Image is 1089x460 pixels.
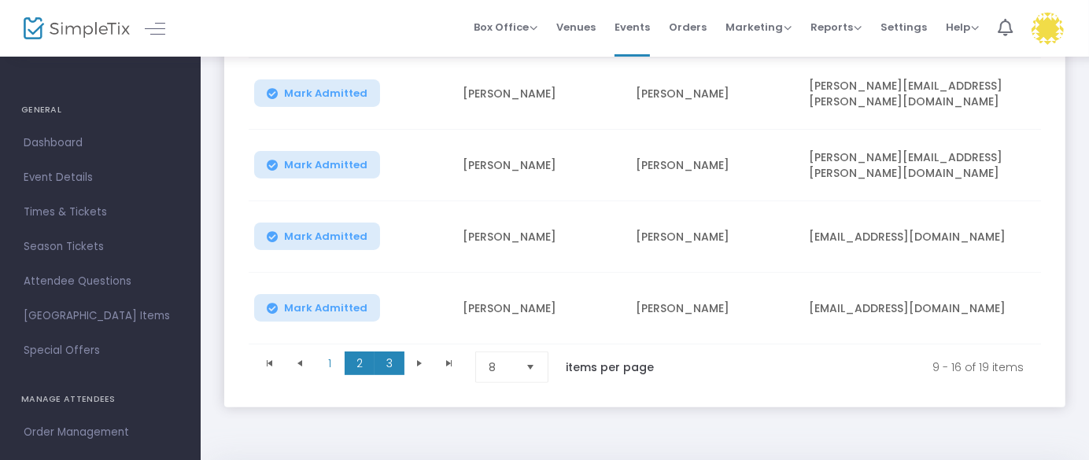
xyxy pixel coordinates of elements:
span: Order Management [24,422,177,443]
td: [PERSON_NAME] [453,273,626,344]
span: Mark Admitted [284,230,367,243]
kendo-pager-info: 9 - 16 of 19 items [687,351,1024,383]
label: items per page [566,359,654,375]
td: [PERSON_NAME] [626,273,799,344]
button: Select [519,352,541,382]
td: [PERSON_NAME][EMAIL_ADDRESS][PERSON_NAME][DOMAIN_NAME] [799,130,1035,201]
td: [PERSON_NAME] [453,130,626,201]
button: Mark Admitted [254,79,380,107]
span: Venues [556,7,596,47]
td: [PERSON_NAME] [626,130,799,201]
span: Attendee Questions [24,271,177,292]
td: [PERSON_NAME] [453,58,626,130]
td: [EMAIL_ADDRESS][DOMAIN_NAME] [799,273,1035,344]
span: Times & Tickets [24,202,177,223]
button: Mark Admitted [254,294,380,322]
span: Mark Admitted [284,87,367,100]
h4: MANAGE ATTENDEES [21,384,179,415]
span: Reports [810,20,862,35]
td: [PERSON_NAME] [453,201,626,273]
span: Box Office [474,20,537,35]
td: [EMAIL_ADDRESS][DOMAIN_NAME] [799,201,1035,273]
span: Go to the previous page [293,357,306,370]
span: Special Offers [24,340,177,361]
span: 8 [489,359,513,375]
span: Go to the first page [264,357,276,370]
span: Dashboard [24,133,177,153]
span: Go to the last page [443,357,456,370]
span: Marketing [725,20,792,35]
span: Mark Admitted [284,159,367,171]
td: [PERSON_NAME][EMAIL_ADDRESS][PERSON_NAME][DOMAIN_NAME] [799,58,1035,130]
span: Page 2 [345,351,375,375]
td: [PERSON_NAME] [626,201,799,273]
span: Orders [669,7,707,47]
span: Go to the previous page [285,351,315,375]
button: Mark Admitted [254,151,380,178]
button: Mark Admitted [254,223,380,250]
span: Go to the next page [413,357,426,370]
span: Go to the first page [255,351,285,375]
span: Mark Admitted [284,302,367,315]
span: Help [946,20,979,35]
span: Events [615,7,650,47]
span: Go to the last page [434,351,464,375]
td: [PERSON_NAME] [626,58,799,130]
span: Season Tickets [24,237,177,257]
span: Event Details [24,167,177,188]
span: Go to the next page [404,351,434,375]
span: Page 3 [375,351,404,375]
span: [GEOGRAPHIC_DATA] Items [24,306,177,326]
span: Page 1 [315,351,345,375]
h4: GENERAL [21,94,179,126]
span: Settings [880,7,927,47]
